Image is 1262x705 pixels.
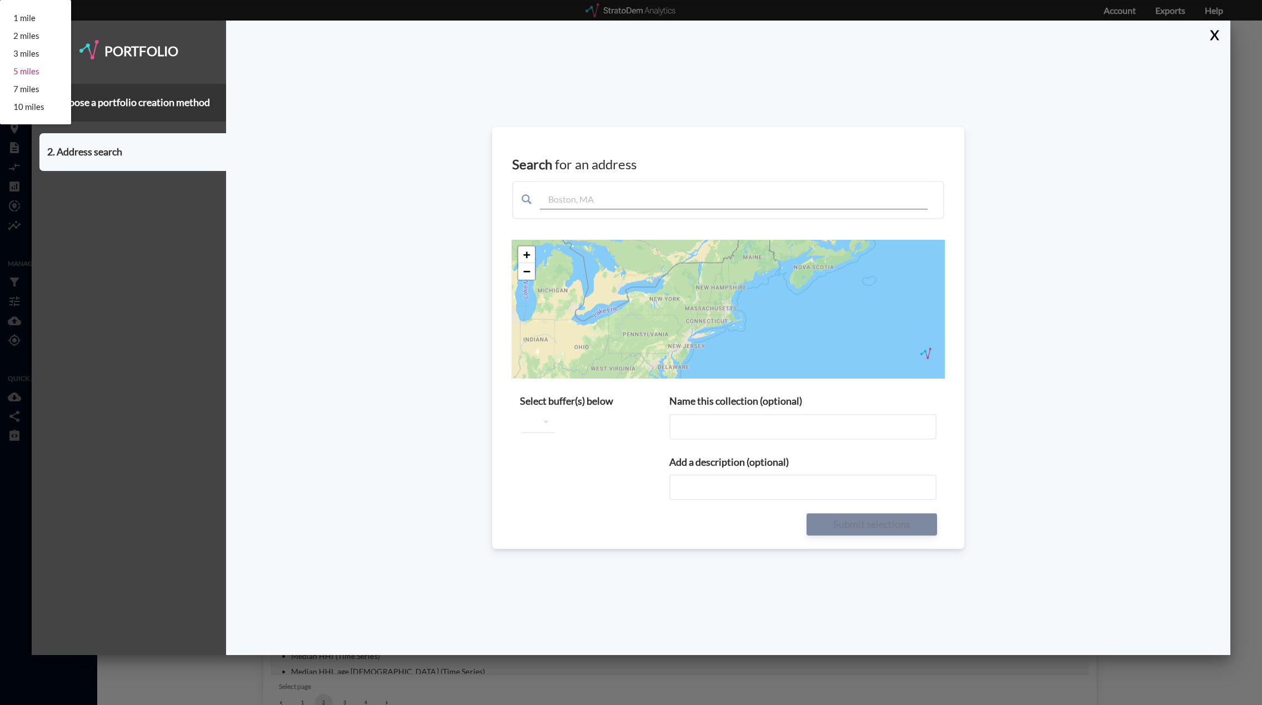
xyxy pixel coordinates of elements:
[13,62,58,80] div: 5 miles
[13,27,58,44] div: 2 miles
[13,44,58,62] div: 3 miles
[13,9,58,27] div: 1 mile
[13,98,58,115] div: 10 miles
[13,80,58,98] div: 7 miles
